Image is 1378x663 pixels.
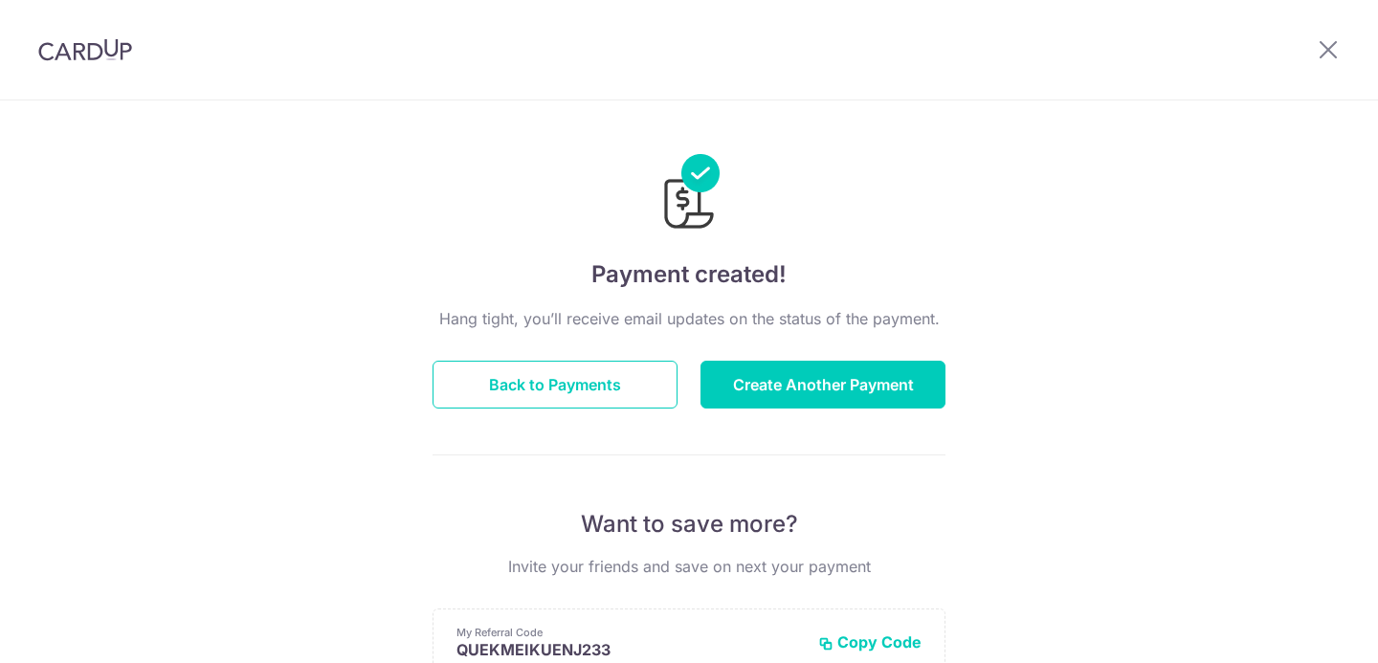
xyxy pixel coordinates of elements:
[658,154,720,234] img: Payments
[456,640,803,659] p: QUEKMEIKUENJ233
[818,632,922,652] button: Copy Code
[433,307,945,330] p: Hang tight, you’ll receive email updates on the status of the payment.
[38,38,132,61] img: CardUp
[700,361,945,409] button: Create Another Payment
[456,625,803,640] p: My Referral Code
[433,509,945,540] p: Want to save more?
[433,257,945,292] h4: Payment created!
[433,361,678,409] button: Back to Payments
[433,555,945,578] p: Invite your friends and save on next your payment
